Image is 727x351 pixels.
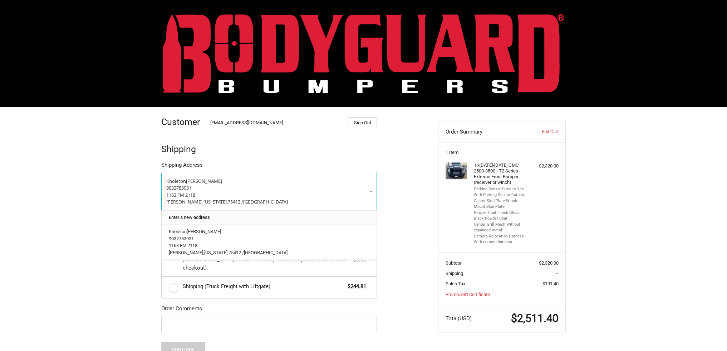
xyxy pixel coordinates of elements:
li: Powder Coat Finish Gloss Black Powder Coat [474,210,529,222]
span: -- [556,271,559,276]
span: 9032783931 [166,185,191,191]
span: Shipping [446,271,463,276]
span: Total (USD) [446,315,472,322]
span: [US_STATE], [204,250,229,255]
span: 75412 / [229,250,244,255]
a: Edit Cart [523,128,558,135]
li: Center Grill Mesh Without expanded metal [474,222,529,234]
li: Camera Relocation Harness With camera harness [474,234,529,245]
span: 75412 / [228,199,243,205]
span: [GEOGRAPHIC_DATA] [244,250,288,255]
span: [PERSON_NAME], [166,199,203,205]
legend: Order Comments [161,305,202,316]
h4: 1 x [DATE]-[DATE] GMC 2500-3500 - T2 Series - Extreme Front Bumper (receiver or winch) [474,162,529,186]
button: Sign Out [348,117,377,128]
span: $244.81 [344,282,366,291]
span: [PERSON_NAME] [186,178,222,184]
img: BODYGUARD BUMPERS [163,14,564,93]
a: Enter or select a different address [161,173,377,211]
h3: 1 Item [446,150,559,155]
span: 1163 FM 2118 [169,243,197,248]
span: Subtotal [446,260,462,266]
legend: Shipping Address [161,161,203,172]
span: Kholeton [166,178,186,184]
span: $2,320.00 [539,260,559,266]
span: $191.40 [542,281,559,286]
span: $2,511.40 [511,312,559,325]
span: Sales Tax [446,281,465,286]
h2: Customer [161,116,203,127]
a: Promo/Gift Certificate [446,292,490,297]
span: [PERSON_NAME], [169,250,204,255]
h2: Shipping [161,144,203,155]
li: Parking Sensor Cutouts Yes - With Parking Sensor Cutouts [474,186,529,198]
h3: Order Summary [446,128,523,135]
span: [GEOGRAPHIC_DATA] [243,199,288,205]
div: [EMAIL_ADDRESS][DOMAIN_NAME] [210,119,341,128]
a: Enter a new address [165,210,373,224]
span: [US_STATE], [203,199,228,205]
div: $2,320.00 [530,162,559,170]
span: Kholeton [169,229,187,234]
span: 9032783931 [169,236,194,241]
li: Center Skid Plate Winch Mount Skid Plate [474,198,529,210]
span: Shipping (Truck Freight with Liftgate) [183,282,344,291]
span: 1163 FM 2118 [166,192,195,198]
span: [PERSON_NAME] [187,229,221,234]
a: Kholeton[PERSON_NAME]90327839311163 FM 2118[PERSON_NAME],[US_STATE],75412 /[GEOGRAPHIC_DATA] [165,225,373,260]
